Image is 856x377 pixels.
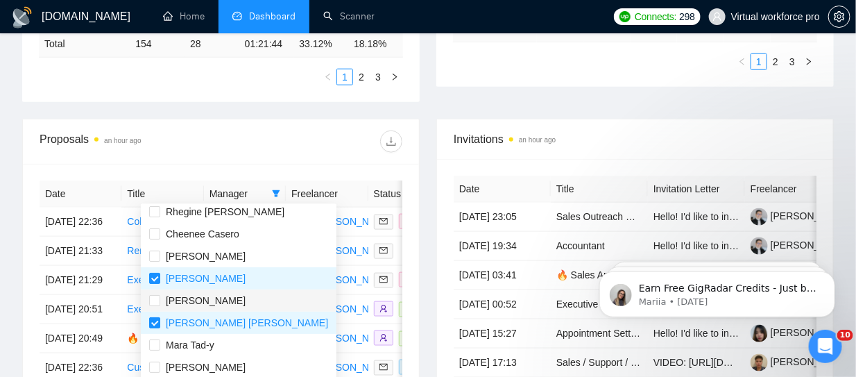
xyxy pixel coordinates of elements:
[767,53,784,70] li: 2
[712,12,722,22] span: user
[454,261,551,290] td: [DATE] 03:41
[751,54,767,69] a: 1
[751,208,768,226] img: c1AyKq6JICviXaEpkmdqJS9d0fu8cPtAjDADDsaqrL33dmlxerbgAEFrRdAYEnyeyq
[127,245,348,256] a: Remote Appointment Setter for Dental Clinic. Sales
[320,69,336,85] li: Previous Page
[556,357,735,368] a: Sales / Support / VA / Executive Assistant
[391,73,399,81] span: right
[828,11,850,22] a: setting
[166,340,214,351] span: Mara Tad-y
[379,217,388,226] span: mail
[11,6,33,28] img: logo
[40,131,221,153] div: Proposals
[39,31,130,58] td: Total
[166,317,328,328] span: [PERSON_NAME] [PERSON_NAME]
[784,53,801,70] li: 3
[121,324,203,353] td: 🔥 Sales Appointment Setter – Book Qualified Calls & Manage our Pipeline on GoHighLevel (GHL)
[127,362,248,373] a: Customer Service Specialist
[386,69,403,85] li: Next Page
[454,176,551,203] th: Date
[249,10,296,22] span: Dashboard
[768,54,783,69] a: 2
[579,242,856,340] iframe: Intercom notifications message
[121,208,203,237] td: Cold Email Infrastructure Setup and Appointment Booking
[166,295,246,306] span: [PERSON_NAME]
[40,324,121,353] td: [DATE] 20:49
[785,54,800,69] a: 3
[127,303,300,315] a: Executive Assistant, HR and Accountant
[454,203,551,232] td: [DATE] 23:05
[837,330,853,341] span: 10
[805,58,813,66] span: right
[751,237,768,255] img: c1AyKq6JICviXaEpkmdqJS9d0fu8cPtAjDADDsaqrL33dmlxerbgAEFrRdAYEnyeyq
[232,11,242,21] span: dashboard
[294,31,349,58] td: 33.12 %
[336,69,353,85] li: 1
[551,232,648,261] td: Accountant
[551,261,648,290] td: 🔥 Sales Appointment Setter – Book Qualified Calls & Manage our Pipeline on GoHighLevel (GHL)
[379,276,388,284] span: mail
[40,266,121,295] td: [DATE] 21:29
[648,176,745,203] th: Invitation Letter
[130,31,185,58] td: 154
[320,69,336,85] button: left
[127,274,269,285] a: Executive Administrative Support
[801,53,817,70] button: right
[121,237,203,266] td: Remote Appointment Setter for Dental Clinic. Sales
[127,216,375,227] a: Cold Email Infrastructure Setup and Appointment Booking
[354,69,369,85] a: 2
[551,203,648,232] td: Sales Outreach Representative – HR Consulting Services (Commission-Based | Flexible Hours)
[353,69,370,85] li: 2
[635,9,676,24] span: Connects:
[829,11,850,22] span: setting
[454,232,551,261] td: [DATE] 19:34
[519,136,556,144] time: an hour ago
[121,295,203,324] td: Executive Assistant, HR and Accountant
[166,251,246,262] span: [PERSON_NAME]
[323,10,375,22] a: searchScanner
[40,237,121,266] td: [DATE] 21:33
[556,328,787,339] a: Appointment Setter for Cold Outreach in Social Media
[551,176,648,203] th: Title
[104,137,141,144] time: an hour ago
[121,181,203,208] th: Title
[734,53,751,70] button: left
[166,362,246,373] span: [PERSON_NAME]
[348,31,403,58] td: 18.18 %
[454,290,551,319] td: [DATE] 00:52
[379,305,388,313] span: user-add
[337,69,352,85] a: 1
[185,31,239,58] td: 28
[166,228,239,240] span: Cheenee Casero
[166,206,284,217] span: Rhegine [PERSON_NAME]
[127,333,551,344] a: 🔥 Sales Appointment Setter – Book Qualified Calls & Manage our Pipeline on GoHighLevel (GHL)
[166,273,246,284] span: [PERSON_NAME]
[204,181,286,208] th: Manager
[379,334,388,342] span: user-add
[556,299,729,310] a: Executive Assistant, HR and Accountant
[374,186,431,201] span: Status
[239,31,294,58] td: 01:21:44
[751,356,850,367] a: [PERSON_NAME]
[381,136,402,147] span: download
[809,330,842,363] iframe: Intercom live chat
[40,208,121,237] td: [DATE] 22:36
[801,53,817,70] li: Next Page
[551,290,648,319] td: Executive Assistant, HR and Accountant
[163,10,205,22] a: homeHome
[269,183,283,204] span: filter
[370,69,386,85] a: 3
[40,295,121,324] td: [DATE] 20:51
[121,266,203,295] td: Executive Administrative Support
[40,181,121,208] th: Date
[386,69,403,85] button: right
[734,53,751,70] li: Previous Page
[272,190,280,198] span: filter
[751,354,768,371] img: c1HCu36NcbSJd1fX8g7XHDrkjI8HGR-D5NWmvH1R9sMY2_4t1U9kllYFYzqCjrcYo0
[751,53,767,70] li: 1
[619,11,631,22] img: upwork-logo.png
[379,246,388,255] span: mail
[556,240,605,251] a: Accountant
